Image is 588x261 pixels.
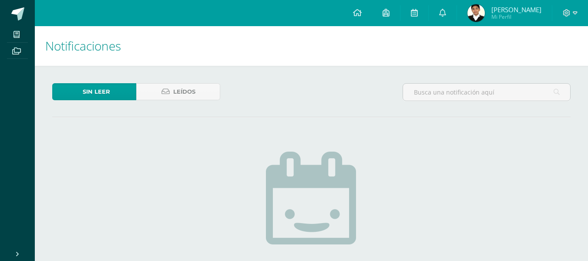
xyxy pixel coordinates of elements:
[173,84,195,100] span: Leídos
[83,84,110,100] span: Sin leer
[52,83,136,100] a: Sin leer
[491,5,541,14] span: [PERSON_NAME]
[45,37,121,54] span: Notificaciones
[467,4,485,22] img: e90c2cd1af546e64ff64d7bafb71748d.png
[136,83,220,100] a: Leídos
[403,84,570,101] input: Busca una notificación aquí
[491,13,541,20] span: Mi Perfil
